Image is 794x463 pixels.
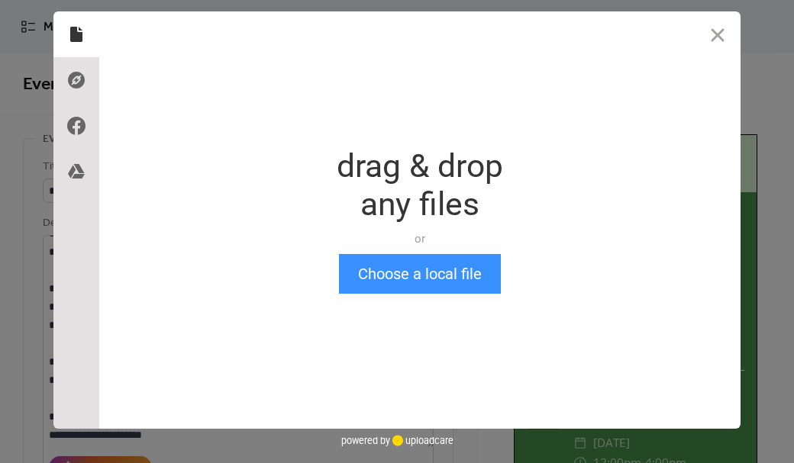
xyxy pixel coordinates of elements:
[695,11,741,57] button: Close
[53,103,99,149] div: Facebook
[390,435,453,446] a: uploadcare
[53,149,99,195] div: Google Drive
[337,231,503,246] div: or
[341,429,453,452] div: powered by
[53,57,99,103] div: Direct Link
[339,254,501,294] button: Choose a local file
[337,147,503,223] div: drag & drop any files
[53,11,99,57] div: Local Files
